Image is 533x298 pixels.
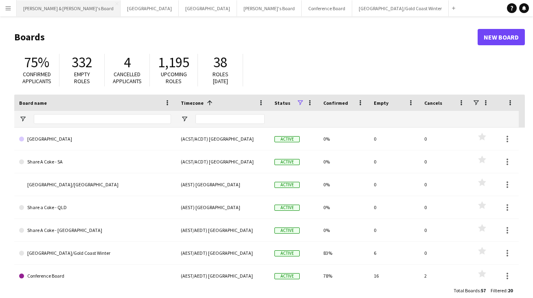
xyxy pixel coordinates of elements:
[19,242,171,265] a: [GEOGRAPHIC_DATA]/Gold Coast Winter
[419,150,470,173] div: 0
[454,287,480,294] span: Total Boards
[72,53,92,71] span: 332
[19,219,171,242] a: Share A Coke - [GEOGRAPHIC_DATA]
[19,100,47,106] span: Board name
[19,196,171,219] a: Share a Coke - QLD
[478,29,525,45] a: New Board
[274,182,300,188] span: Active
[176,265,270,287] div: (AEST/AEDT) [GEOGRAPHIC_DATA]
[318,265,369,287] div: 78%
[121,0,179,16] button: [GEOGRAPHIC_DATA]
[274,227,300,234] span: Active
[158,53,189,71] span: 1,195
[17,0,121,16] button: [PERSON_NAME] & [PERSON_NAME]'s Board
[481,287,486,294] span: 57
[34,114,171,124] input: Board name Filter Input
[22,71,51,85] span: Confirmed applicants
[19,115,26,123] button: Open Filter Menu
[274,205,300,211] span: Active
[113,71,142,85] span: Cancelled applicants
[508,287,513,294] span: 20
[369,265,419,287] div: 16
[419,196,470,219] div: 0
[419,265,470,287] div: 2
[14,31,478,43] h1: Boards
[213,71,228,85] span: Roles [DATE]
[176,128,270,150] div: (ACST/ACDT) [GEOGRAPHIC_DATA]
[369,196,419,219] div: 0
[161,71,187,85] span: Upcoming roles
[369,242,419,264] div: 6
[19,150,171,173] a: Share A Coke - SA
[124,53,131,71] span: 4
[302,0,352,16] button: Conference Board
[19,173,171,196] a: [GEOGRAPHIC_DATA]/[GEOGRAPHIC_DATA]
[74,71,90,85] span: Empty roles
[195,114,265,124] input: Timezone Filter Input
[181,115,188,123] button: Open Filter Menu
[24,53,49,71] span: 75%
[19,128,171,150] a: [GEOGRAPHIC_DATA]
[424,100,442,106] span: Cancels
[176,242,270,264] div: (AEST/AEDT) [GEOGRAPHIC_DATA]
[274,159,300,165] span: Active
[323,100,348,106] span: Confirmed
[318,196,369,219] div: 0%
[318,150,369,173] div: 0%
[419,242,470,264] div: 0
[369,173,419,196] div: 0
[419,128,470,150] div: 0
[274,273,300,279] span: Active
[318,242,369,264] div: 83%
[176,150,270,173] div: (ACST/ACDT) [GEOGRAPHIC_DATA]
[274,250,300,256] span: Active
[274,100,290,106] span: Status
[176,196,270,219] div: (AEST) [GEOGRAPHIC_DATA]
[237,0,302,16] button: [PERSON_NAME]'s Board
[274,136,300,142] span: Active
[318,173,369,196] div: 0%
[419,173,470,196] div: 0
[369,150,419,173] div: 0
[419,219,470,241] div: 0
[369,128,419,150] div: 0
[176,173,270,196] div: (AEST) [GEOGRAPHIC_DATA]
[369,219,419,241] div: 0
[176,219,270,241] div: (AEST/AEDT) [GEOGRAPHIC_DATA]
[491,287,507,294] span: Filtered
[179,0,237,16] button: [GEOGRAPHIC_DATA]
[374,100,388,106] span: Empty
[19,265,171,287] a: Conference Board
[352,0,449,16] button: [GEOGRAPHIC_DATA]/Gold Coast Winter
[181,100,204,106] span: Timezone
[318,219,369,241] div: 0%
[213,53,227,71] span: 38
[318,128,369,150] div: 0%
